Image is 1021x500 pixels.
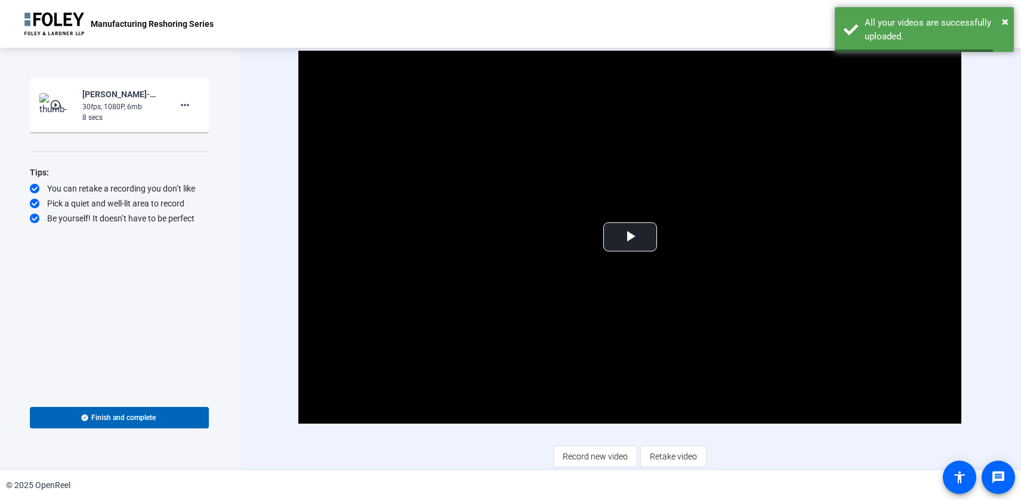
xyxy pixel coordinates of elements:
img: OpenReel logo [24,12,85,36]
button: Close [1002,13,1008,30]
div: Be yourself! It doesn’t have to be perfect [30,212,209,224]
div: Video Player [298,51,961,424]
div: You can retake a recording you don’t like [30,183,209,195]
mat-icon: play_circle_outline [50,99,64,111]
div: All your videos are successfully uploaded. [865,16,1005,43]
mat-icon: accessibility [952,470,967,484]
div: 8 secs [82,112,162,123]
mat-icon: message [991,470,1005,484]
button: Retake video [640,446,707,467]
div: © 2025 OpenReel [6,479,70,492]
span: × [1002,14,1008,29]
div: [PERSON_NAME]-Manufacturing Reshoring Series-Manufacturing Reshoring Series-1756412329505-webcam [82,87,162,101]
button: Record new video [553,446,637,467]
button: Play Video [603,223,657,252]
mat-icon: more_horiz [178,98,192,112]
span: Finish and complete [91,413,156,422]
img: thumb-nail [39,93,75,117]
p: Manufacturing Reshoring Series [91,17,214,31]
div: 30fps, 1080P, 6mb [82,101,162,112]
div: Tips: [30,165,209,180]
button: Finish and complete [30,407,209,428]
div: Pick a quiet and well-lit area to record [30,197,209,209]
span: Retake video [650,445,697,468]
span: Record new video [563,445,628,468]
